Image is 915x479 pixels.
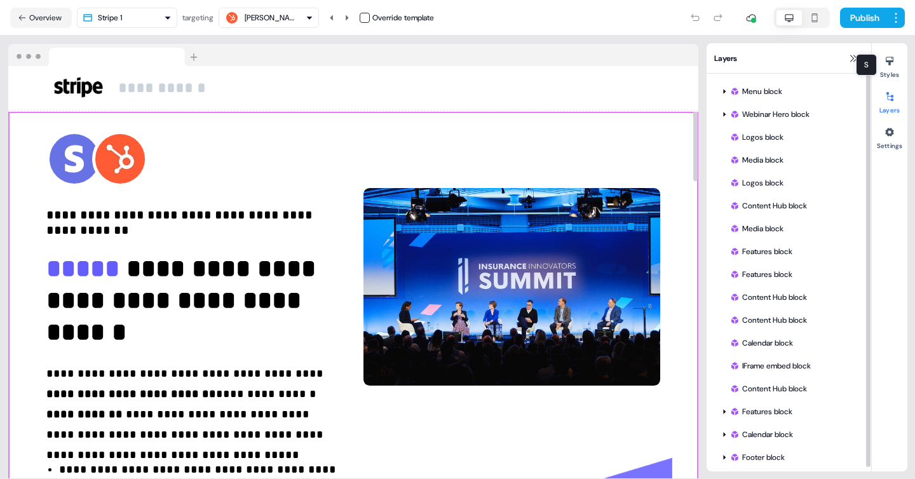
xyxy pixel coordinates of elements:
div: Calendar block [714,333,864,353]
div: Media block [714,150,864,170]
div: Logos block [729,177,858,189]
div: Features block [729,245,858,258]
div: Features block [714,264,864,285]
div: targeting [182,11,213,24]
div: Features block [714,241,864,262]
div: Features block [729,268,858,281]
div: S [856,54,877,76]
img: Image [363,188,660,386]
div: Calendar block [714,424,864,445]
div: Content Hub block [729,314,858,327]
div: Stripe 1 [98,11,122,24]
div: IFrame embed block [714,356,864,376]
img: Browser topbar [8,44,203,67]
div: Logos block [714,173,864,193]
div: Content Hub block [714,379,864,399]
div: Content Hub block [729,382,858,395]
button: Publish [840,8,887,28]
div: Webinar Hero block [714,104,864,125]
div: Content Hub block [714,310,864,330]
div: Logos block [714,127,864,147]
div: Content Hub block [714,196,864,216]
div: Media block [729,222,858,235]
button: Layers [872,86,907,114]
div: IFrame embed block [729,360,858,372]
div: Media block [729,154,858,166]
div: Features block [729,405,858,418]
div: Menu block [729,85,858,98]
div: Layers [707,43,871,74]
div: Logos block [729,131,858,144]
div: Media block [714,219,864,239]
div: Content Hub block [714,287,864,307]
div: Footer block [729,451,858,464]
div: Footer block [714,447,864,468]
button: Settings [872,122,907,150]
div: Webinar Hero block [729,108,858,121]
div: Content Hub block [729,291,858,304]
div: Menu block [714,81,864,102]
div: Calendar block [729,337,858,349]
div: Override template [372,11,434,24]
button: Overview [10,8,72,28]
div: Calendar block [729,428,858,441]
div: Content Hub block [729,199,858,212]
div: [PERSON_NAME] [245,11,295,24]
div: Image [363,131,660,386]
button: [PERSON_NAME] [219,8,319,28]
div: Features block [714,401,864,422]
button: Styles [872,51,907,79]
